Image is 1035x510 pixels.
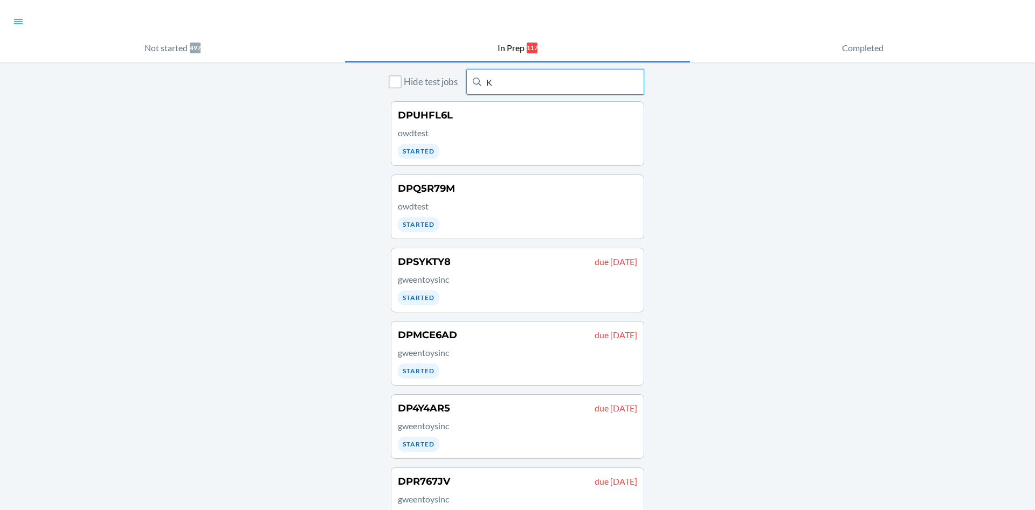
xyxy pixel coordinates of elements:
h4: DPMCE6AD [398,328,457,342]
input: Hide test jobs [389,75,402,88]
button: Completed [690,34,1035,62]
p: due [DATE] [595,329,637,341]
button: In Prep117 [345,34,690,62]
p: gweentoysinc [398,493,637,506]
h4: DPR767JV [398,474,450,488]
p: due [DATE] [595,255,637,268]
p: owdtest [398,200,637,213]
a: DPMCE6ADdue [DATE]gweentoysincStarted [391,321,644,386]
p: In Prep [498,41,525,54]
h4: DPSYKTY8 [398,255,451,269]
p: owdtest [398,127,637,139]
div: Started [398,144,439,159]
p: Not started [144,41,188,54]
div: Started [398,364,439,379]
div: Started [398,437,439,452]
p: due [DATE] [595,402,637,415]
h4: DPUHFL6L [398,108,453,122]
p: gweentoysinc [398,346,637,359]
span: Hide test jobs [404,75,458,89]
p: due [DATE] [595,475,637,488]
p: 497 [190,43,201,53]
h4: DP4Y4AR5 [398,401,450,415]
h4: DPQ5R79M [398,181,455,195]
div: Started [398,290,439,305]
a: DPSYKTY8due [DATE]gweentoysincStarted [391,248,644,312]
p: gweentoysinc [398,420,637,432]
p: 117 [527,43,537,53]
a: DPQ5R79MowdtestStarted [391,174,644,239]
a: DP4Y4AR5due [DATE]gweentoysincStarted [391,394,644,459]
a: DPUHFL6LowdtestStarted [391,101,644,166]
input: Search Prep Jobs [466,69,644,95]
p: gweentoysinc [398,273,637,286]
p: Completed [842,41,884,54]
div: Started [398,217,439,232]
